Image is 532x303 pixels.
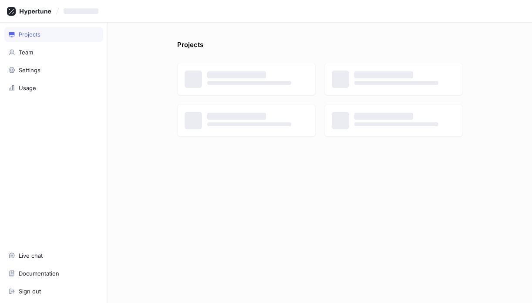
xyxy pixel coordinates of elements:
[354,122,438,126] span: ‌
[19,84,36,91] div: Usage
[4,63,103,77] a: Settings
[4,81,103,95] a: Usage
[4,45,103,60] a: Team
[19,31,40,38] div: Projects
[19,270,59,277] div: Documentation
[354,113,413,120] span: ‌
[207,113,266,120] span: ‌
[19,288,41,295] div: Sign out
[19,252,43,259] div: Live chat
[207,122,291,126] span: ‌
[354,71,413,78] span: ‌
[64,8,98,14] span: ‌
[60,4,105,18] button: ‌
[19,67,40,74] div: Settings
[354,81,438,85] span: ‌
[19,49,33,56] div: Team
[4,27,103,42] a: Projects
[177,40,203,54] p: Projects
[207,81,291,85] span: ‌
[4,266,103,281] a: Documentation
[207,71,266,78] span: ‌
